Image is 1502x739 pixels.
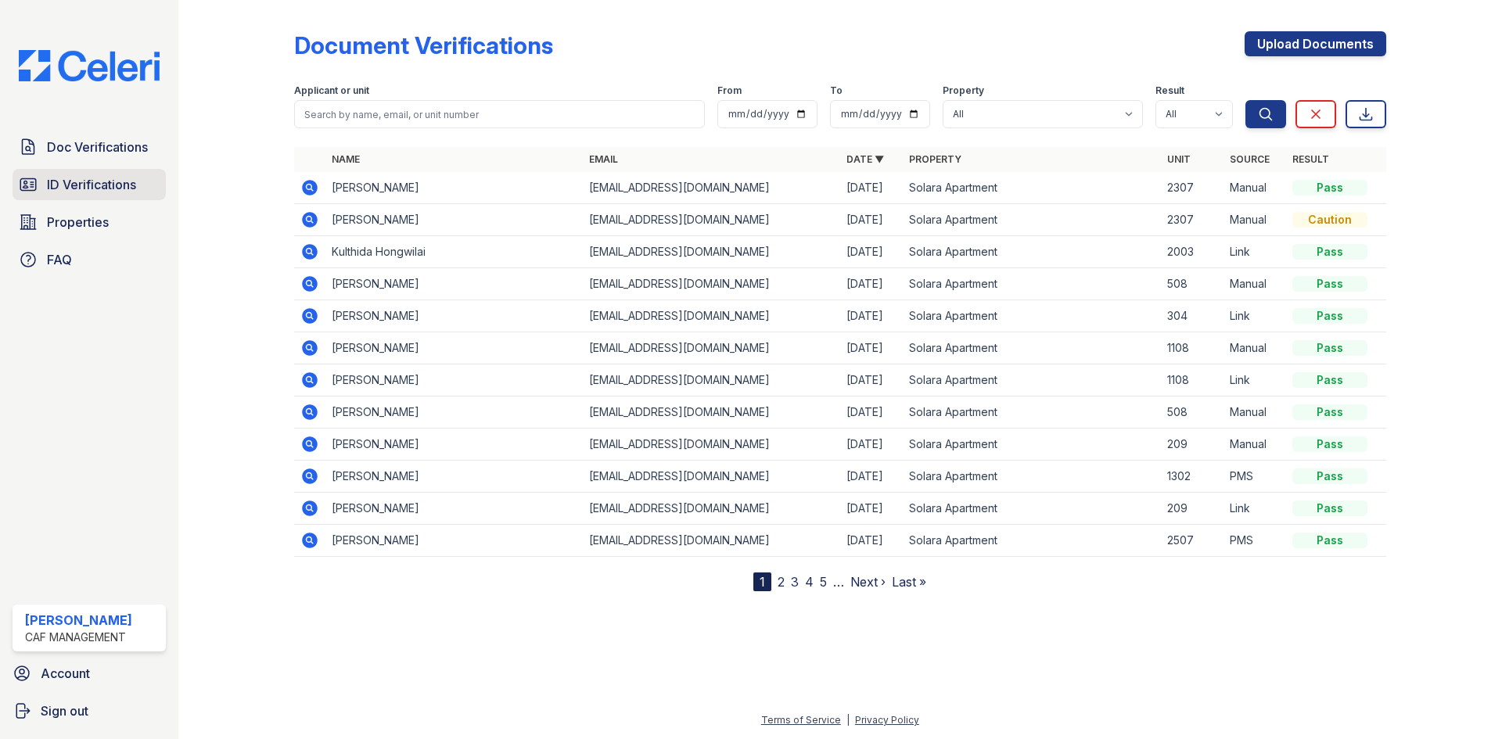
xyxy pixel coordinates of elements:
td: [EMAIL_ADDRESS][DOMAIN_NAME] [583,300,840,332]
td: [PERSON_NAME] [325,396,583,429]
td: 508 [1161,396,1224,429]
td: [PERSON_NAME] [325,461,583,493]
img: CE_Logo_Blue-a8612792a0a2168367f1c8372b55b34899dd931a85d93a1a3d3e32e68fde9ad4.png [6,50,172,81]
td: Manual [1224,268,1286,300]
td: [EMAIL_ADDRESS][DOMAIN_NAME] [583,493,840,525]
a: 5 [820,574,827,590]
a: 4 [805,574,814,590]
td: [DATE] [840,525,903,557]
a: Upload Documents [1245,31,1386,56]
td: [DATE] [840,300,903,332]
td: [PERSON_NAME] [325,493,583,525]
td: PMS [1224,461,1286,493]
td: PMS [1224,525,1286,557]
td: [DATE] [840,461,903,493]
div: Pass [1292,244,1367,260]
a: Email [589,153,618,165]
td: [EMAIL_ADDRESS][DOMAIN_NAME] [583,525,840,557]
div: Pass [1292,372,1367,388]
td: Solara Apartment [903,332,1160,364]
td: 2003 [1161,236,1224,268]
td: 209 [1161,493,1224,525]
a: Name [332,153,360,165]
label: To [830,84,843,97]
span: FAQ [47,250,72,269]
td: [EMAIL_ADDRESS][DOMAIN_NAME] [583,461,840,493]
td: Solara Apartment [903,236,1160,268]
td: [PERSON_NAME] [325,429,583,461]
a: ID Verifications [13,169,166,200]
div: Pass [1292,468,1367,484]
div: 1 [753,572,771,591]
td: [PERSON_NAME] [325,525,583,557]
td: [DATE] [840,429,903,461]
td: 1302 [1161,461,1224,493]
a: Account [6,658,172,689]
td: Solara Apartment [903,172,1160,204]
td: 304 [1161,300,1224,332]
td: [EMAIL_ADDRESS][DOMAIN_NAME] [583,364,840,396]
td: 2507 [1161,525,1224,557]
a: Date ▼ [846,153,884,165]
td: Link [1224,236,1286,268]
td: Solara Apartment [903,429,1160,461]
td: Kulthida Hongwilai [325,236,583,268]
div: Pass [1292,533,1367,548]
td: Solara Apartment [903,493,1160,525]
label: Applicant or unit [294,84,369,97]
div: [PERSON_NAME] [25,611,132,630]
td: [EMAIL_ADDRESS][DOMAIN_NAME] [583,204,840,236]
td: [EMAIL_ADDRESS][DOMAIN_NAME] [583,268,840,300]
td: Link [1224,300,1286,332]
label: Property [943,84,984,97]
label: Result [1155,84,1184,97]
a: 2 [778,574,785,590]
a: Terms of Service [761,714,841,726]
td: [PERSON_NAME] [325,268,583,300]
span: ID Verifications [47,175,136,194]
a: Source [1230,153,1270,165]
td: [PERSON_NAME] [325,300,583,332]
td: [DATE] [840,204,903,236]
td: [DATE] [840,236,903,268]
div: Document Verifications [294,31,553,59]
td: Solara Apartment [903,300,1160,332]
td: [EMAIL_ADDRESS][DOMAIN_NAME] [583,429,840,461]
div: Caution [1292,212,1367,228]
a: 3 [791,574,799,590]
td: [PERSON_NAME] [325,364,583,396]
td: Solara Apartment [903,525,1160,557]
span: Sign out [41,701,88,720]
div: Pass [1292,340,1367,356]
td: Manual [1224,396,1286,429]
a: Result [1292,153,1329,165]
a: Properties [13,206,166,238]
td: [PERSON_NAME] [325,332,583,364]
td: Solara Apartment [903,204,1160,236]
div: Pass [1292,500,1367,516]
td: 209 [1161,429,1224,461]
div: Pass [1292,180,1367,196]
td: Manual [1224,204,1286,236]
td: Solara Apartment [903,396,1160,429]
div: Pass [1292,436,1367,452]
td: [PERSON_NAME] [325,172,583,204]
td: [PERSON_NAME] [325,204,583,236]
div: | [846,714,850,726]
td: [DATE] [840,268,903,300]
div: Pass [1292,404,1367,420]
td: [DATE] [840,493,903,525]
span: Doc Verifications [47,138,148,156]
div: Pass [1292,308,1367,324]
td: 1108 [1161,364,1224,396]
td: 2307 [1161,172,1224,204]
td: Manual [1224,429,1286,461]
div: CAF Management [25,630,132,645]
button: Sign out [6,695,172,726]
a: Doc Verifications [13,131,166,163]
td: Solara Apartment [903,461,1160,493]
td: Solara Apartment [903,268,1160,300]
span: … [833,572,844,591]
a: Last » [892,574,926,590]
a: Privacy Policy [855,714,919,726]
